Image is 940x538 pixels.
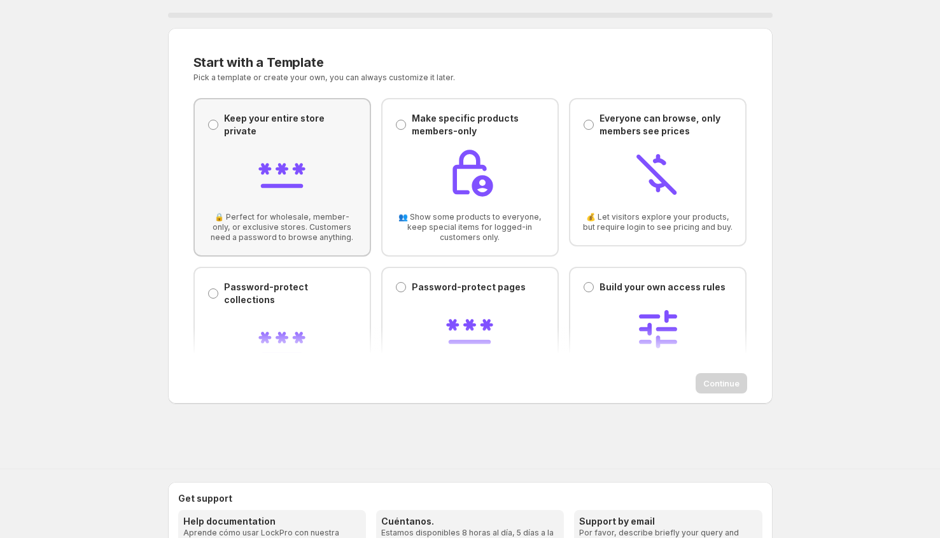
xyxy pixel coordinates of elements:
[178,492,762,505] h2: Get support
[600,112,733,138] p: Everyone can browse, only members see prices
[579,515,757,528] h3: Support by email
[381,515,559,528] h3: Cuéntanos.
[583,212,733,232] span: 💰 Let visitors explore your products, but require login to see pricing and buy.
[256,316,307,367] img: Password-protect collections
[412,112,545,138] p: Make specific products members-only
[633,304,684,355] img: Build your own access rules
[193,73,596,83] p: Pick a template or create your own, you can always customize it later.
[395,212,545,243] span: 👥 Show some products to everyone, keep special items for logged-in customers only.
[444,304,495,355] img: Password-protect pages
[183,515,361,528] h3: Help documentation
[224,281,357,306] p: Password-protect collections
[224,112,357,138] p: Keep your entire store private
[444,148,495,199] img: Make specific products members-only
[633,148,684,199] img: Everyone can browse, only members see prices
[412,281,526,294] p: Password-protect pages
[207,212,357,243] span: 🔒 Perfect for wholesale, member-only, or exclusive stores. Customers need a password to browse an...
[256,148,307,199] img: Keep your entire store private
[600,281,726,294] p: Build your own access rules
[193,55,324,70] span: Start with a Template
